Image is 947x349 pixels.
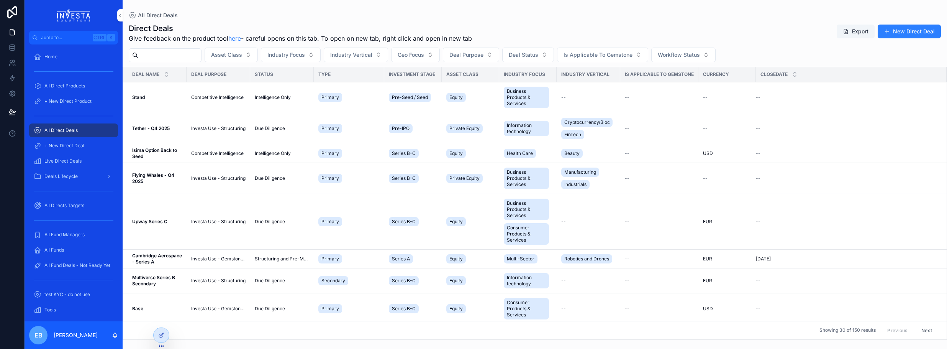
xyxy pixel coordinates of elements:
[44,83,85,89] span: All Direct Products
[41,35,90,41] span: Jump to...
[321,219,339,225] span: Primary
[703,256,751,262] a: EUR
[29,139,118,153] a: + New Direct Deal
[191,125,246,132] span: Investa Use - Structuring
[449,256,463,262] span: Equity
[446,303,495,315] a: Equity
[449,306,463,312] span: Equity
[504,272,552,290] a: Information technology
[703,125,751,132] a: --
[449,94,463,100] span: Equity
[34,331,43,340] span: EB
[504,147,552,160] a: Health Care
[191,306,246,312] span: Investa Use - Gemstone Only
[561,306,616,312] a: --
[703,219,712,225] span: EUR
[93,34,106,41] span: Ctrl
[321,150,339,156] span: Primary
[389,172,437,184] a: Series B-C
[703,94,708,100] span: --
[191,150,246,156] a: Competitive Intelligence
[255,219,285,225] span: Due Diligence
[703,71,729,77] span: Currency
[255,150,291,156] span: Intelligence Only
[449,219,463,225] span: Equity
[318,275,380,287] a: Secondary
[557,48,648,62] button: Select Button
[446,253,495,265] a: Equity
[255,278,285,284] span: Due Diligence
[267,51,305,59] span: Industry Focus
[561,166,616,191] a: ManufacturingIndustrials
[318,303,380,315] a: Primary
[255,125,285,132] span: Due Diligence
[625,278,629,284] span: --
[132,275,176,286] strong: Multiverse Series B Secondary
[504,296,552,321] a: Consumer Products & Services
[255,256,309,262] span: Structuring and Pre-Marketing
[44,173,78,179] span: Deals Lifecycle
[29,258,118,272] a: All Fund Deals - Not Ready Yet
[132,147,182,160] a: Isima Option Back to Seed
[318,147,380,160] a: Primary
[392,175,416,181] span: Series B-C
[132,219,167,224] strong: Upway Series C
[561,219,566,225] span: --
[443,48,499,62] button: Select Button
[132,147,178,159] strong: Isima Option Back to Seed
[507,300,546,318] span: Consumer Products & Services
[44,202,84,209] span: All Directs Targets
[916,324,937,336] button: Next
[703,175,751,181] a: --
[449,278,463,284] span: Equity
[132,253,183,265] strong: Cambridge Aerospace - Series A
[129,23,472,34] h1: Direct Deals
[44,291,90,298] span: test KYC - do not use
[318,71,331,77] span: Type
[651,48,716,62] button: Select Button
[29,170,118,183] a: Deals Lifecycle
[449,51,483,59] span: Deal Purpose
[321,278,345,284] span: Secondary
[756,125,760,132] span: --
[44,98,92,104] span: + New Direct Product
[321,125,339,132] span: Primary
[504,71,545,77] span: Industry Focus
[191,175,246,181] a: Investa Use - Structuring
[502,48,554,62] button: Select Button
[389,91,437,104] a: Pre-Seed / Seed
[561,306,566,312] span: --
[507,275,546,287] span: Information technology
[561,278,566,284] span: --
[191,278,246,284] a: Investa Use - Structuring
[625,278,694,284] a: --
[29,288,118,301] a: test KYC - do not use
[561,278,616,284] a: --
[703,125,708,132] span: --
[261,48,321,62] button: Select Button
[625,175,694,181] a: --
[321,256,339,262] span: Primary
[625,306,694,312] a: --
[132,253,182,265] a: Cambridge Aerospace - Series A
[703,256,712,262] span: EUR
[191,94,246,100] a: Competitive Intelligence
[564,181,587,188] span: Industrials
[561,147,616,160] a: Beauty
[446,172,495,184] a: Private Equity
[756,278,937,284] a: --
[57,9,90,21] img: App logo
[564,51,632,59] span: Is Applicable To Gemstone
[756,278,760,284] span: --
[255,278,309,284] a: Due Diligence
[878,25,941,38] a: New Direct Deal
[132,94,182,100] a: Stand
[389,122,437,135] a: Pre-IPO
[837,25,875,38] button: Export
[330,51,372,59] span: Industry Vertical
[756,306,937,312] a: --
[132,125,182,132] a: Tether - Q4 2025
[625,125,629,132] span: --
[44,127,78,133] span: All Direct Deals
